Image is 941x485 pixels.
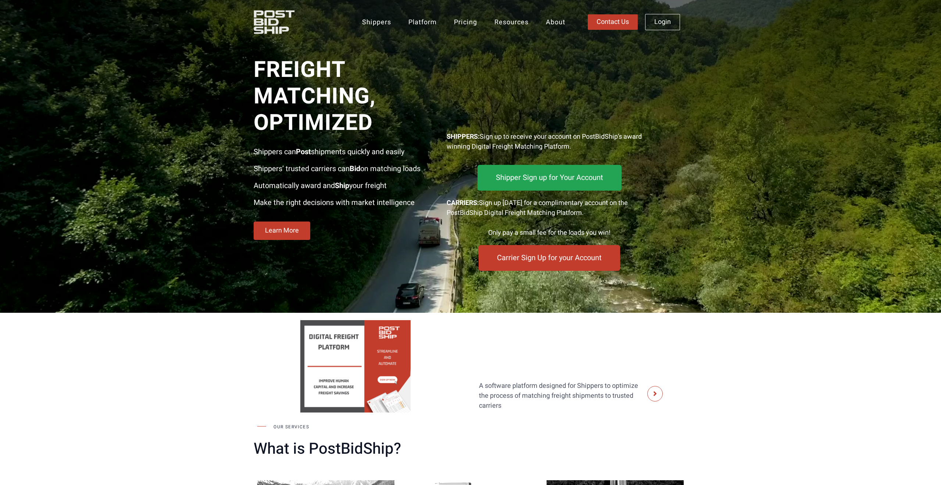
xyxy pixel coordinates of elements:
[447,198,652,218] div: Sign up [DATE] for a complimentary account on the PostBidShip Digital Freight Matching Platform.
[254,440,401,458] span: What is PostBidShip?
[447,132,480,142] strong: SHIPPERS:
[273,424,453,430] p: our services
[497,254,602,262] span: Carrier Sign Up for your Account
[597,19,629,25] span: Contact Us
[401,14,444,31] a: Platform
[588,14,638,30] a: Contact Us
[645,14,680,30] a: Login
[654,19,671,25] span: Login
[296,146,311,157] strong: Post
[350,163,360,174] strong: Bid
[254,146,436,157] p: Shippers can shipments quickly and easily
[254,163,436,174] p: Shippers’ trusted carriers can on matching loads
[477,165,622,191] a: Shipper Sign up for Your Account
[447,198,479,208] strong: CARRIERS:
[447,132,652,152] p: Sign up to receive your account on PostBidShip’s award winning Digital Freight Matching Platform.
[538,14,573,31] a: About
[254,10,318,33] img: PostBidShip
[265,227,299,234] span: Learn More
[254,222,310,240] a: Learn More
[479,245,620,271] a: Carrier Sign Up for your Account
[479,381,644,411] p: A software platform designed for Shippers to optimize the process of matching freight shipments t...
[447,228,652,238] div: Only pay a small fee for the loads you win!
[496,174,603,181] span: Shipper Sign up for Your Account
[335,180,349,191] strong: Ship
[254,197,436,208] p: Make the right decisions with market intelligence
[446,14,485,31] a: Pricing
[254,57,436,136] span: Freight Matching, Optimized
[254,180,436,191] p: Automatically award and your freight
[487,14,536,31] a: Resources
[354,14,399,31] a: Shippers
